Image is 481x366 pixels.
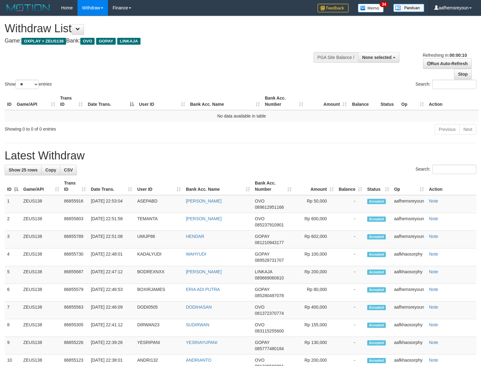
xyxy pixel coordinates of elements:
[294,177,336,195] th: Amount: activate to sort column ascending
[14,92,58,110] th: Game/API: activate to sort column ascending
[367,305,386,310] span: Accepted
[336,248,365,266] td: -
[367,252,386,257] span: Accepted
[58,92,85,110] th: Trans ID: activate to sort column ascending
[336,337,365,355] td: -
[186,199,221,203] a: [PERSON_NAME]
[88,319,135,337] td: [DATE] 22:41:12
[88,177,135,195] th: Date Trans.: activate to sort column ascending
[5,284,21,301] td: 6
[5,80,52,89] label: Show entries
[186,322,209,327] a: SUDIRWAN
[255,222,284,227] span: Copy 085237910901 to clipboard
[429,305,438,310] a: Note
[21,248,62,266] td: ZEUS138
[362,55,392,60] span: None selected
[392,231,427,248] td: aafhemsreyoun
[135,284,183,301] td: BOXIRJAMES
[62,301,89,319] td: 86855563
[135,266,183,284] td: BODREXNXX
[186,216,221,221] a: [PERSON_NAME]
[294,319,336,337] td: Rp 155,000
[392,177,427,195] th: Op: activate to sort column ascending
[45,167,56,172] span: Copy
[449,53,467,58] strong: 00:00:10
[429,234,438,239] a: Note
[188,92,262,110] th: Bank Acc. Name: activate to sort column ascending
[380,2,388,7] span: 34
[5,123,196,132] div: Showing 0 to 0 of 0 entries
[429,358,438,363] a: Note
[294,337,336,355] td: Rp 130,000
[392,266,427,284] td: aafkhaosorphy
[392,195,427,213] td: aafhemsreyoun
[294,213,336,231] td: Rp 600,000
[21,301,62,319] td: ZEUS138
[16,80,39,89] select: Showentries
[5,110,479,122] td: No data available in table
[429,340,438,345] a: Note
[367,199,386,204] span: Accepted
[336,301,365,319] td: -
[64,167,73,172] span: CSV
[416,80,476,89] label: Search:
[336,266,365,284] td: -
[294,195,336,213] td: Rp 50,000
[255,252,269,257] span: GOPAY
[255,216,265,221] span: OVO
[367,234,386,239] span: Accepted
[429,287,438,292] a: Note
[183,177,252,195] th: Bank Acc. Name: activate to sort column ascending
[358,4,384,12] img: Button%20Memo.svg
[62,177,89,195] th: Trans ID: activate to sort column ascending
[378,92,399,110] th: Status
[5,195,21,213] td: 1
[135,337,183,355] td: YESRIPANI
[349,92,378,110] th: Balance
[336,195,365,213] td: -
[5,319,21,337] td: 8
[336,231,365,248] td: -
[367,216,386,222] span: Accepted
[186,234,204,239] a: HENDAR
[294,266,336,284] td: Rp 200,000
[392,213,427,231] td: aafhemsreyoun
[262,92,306,110] th: Bank Acc. Number: activate to sort column ascending
[367,287,386,292] span: Accepted
[255,240,284,245] span: Copy 081210943177 to clipboard
[88,266,135,284] td: [DATE] 22:47:12
[186,269,221,274] a: [PERSON_NAME]
[255,275,284,280] span: Copy 089669060610 to clipboard
[367,270,386,275] span: Accepted
[21,38,66,45] span: OXPLAY > ZEUS138
[336,177,365,195] th: Balance: activate to sort column ascending
[429,252,438,257] a: Note
[358,52,399,63] button: None selected
[426,177,476,195] th: Action
[429,269,438,274] a: Note
[41,165,60,175] a: Copy
[255,293,284,298] span: Copy 085280497078 to clipboard
[252,177,294,195] th: Bank Acc. Number: activate to sort column ascending
[336,213,365,231] td: -
[62,284,89,301] td: 86855579
[423,58,472,69] a: Run Auto-Refresh
[5,177,21,195] th: ID: activate to sort column descending
[365,177,392,195] th: Status: activate to sort column ascending
[255,199,265,203] span: OVO
[5,22,314,35] h1: Withdraw List
[392,337,427,355] td: aafkhaosorphy
[5,337,21,355] td: 9
[392,319,427,337] td: aafkhaosorphy
[135,177,183,195] th: User ID: activate to sort column ascending
[255,269,272,274] span: LINKAJA
[21,195,62,213] td: ZEUS138
[432,165,476,174] input: Search:
[255,346,284,351] span: Copy 085777480184 to clipboard
[392,284,427,301] td: aafhemsreyoun
[306,92,349,110] th: Amount: activate to sort column ascending
[416,165,476,174] label: Search:
[88,195,135,213] td: [DATE] 22:53:04
[88,231,135,248] td: [DATE] 22:51:08
[392,301,427,319] td: aafhemsreyoun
